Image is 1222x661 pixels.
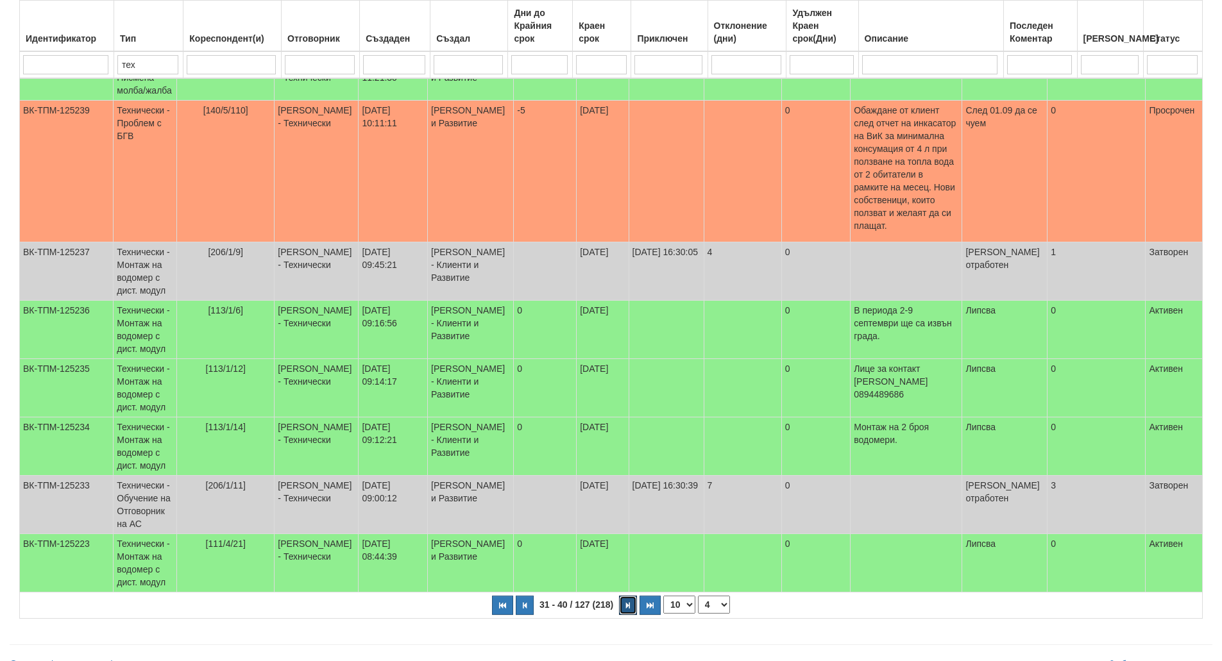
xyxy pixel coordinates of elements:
[1146,476,1203,534] td: Затворен
[20,417,114,476] td: ВК-ТПМ-125234
[781,476,851,534] td: 0
[704,476,781,534] td: 7
[208,247,243,257] span: [206/1/9]
[114,476,177,534] td: Технически - Обучение на Отговорник на АС
[862,29,1000,47] div: Описание
[965,247,1039,270] span: [PERSON_NAME] отработен
[573,1,631,52] th: Краен срок: No sort applied, activate to apply an ascending sort
[434,29,504,47] div: Създал
[20,301,114,359] td: ВК-ТПМ-125236
[577,301,629,359] td: [DATE]
[790,4,854,47] div: Удължен Краен срок(Дни)
[698,596,730,614] select: Страница номер
[428,242,514,301] td: [PERSON_NAME] - Клиенти и Развитие
[359,534,428,592] td: [DATE] 08:44:39
[965,364,996,374] span: Липсва
[1048,101,1146,242] td: 0
[516,596,534,615] button: Предишна страница
[275,101,359,242] td: [PERSON_NAME] - Технически
[1146,359,1203,417] td: Активен
[1003,1,1077,52] th: Последен Коментар: No sort applied, activate to apply an ascending sort
[577,534,629,592] td: [DATE]
[781,301,851,359] td: 0
[781,242,851,301] td: 0
[20,476,114,534] td: ВК-ТПМ-125233
[704,242,781,301] td: 4
[275,242,359,301] td: [PERSON_NAME] - Технически
[285,29,356,47] div: Отговорник
[854,421,958,446] p: Монтаж на 2 броя водомери.
[359,301,428,359] td: [DATE] 09:16:56
[640,596,661,615] button: Последна страница
[965,305,996,315] span: Липсва
[781,417,851,476] td: 0
[1007,17,1074,47] div: Последен Коментар
[1048,301,1146,359] td: 0
[428,101,514,242] td: [PERSON_NAME] и Развитие
[1146,242,1203,301] td: Затворен
[428,359,514,417] td: [PERSON_NAME] - Клиенти и Развитие
[20,242,114,301] td: ВК-ТПМ-125237
[206,422,246,432] span: [113/1/14]
[536,599,616,610] span: 31 - 40 / 127 (218)
[708,1,786,52] th: Отклонение (дни): No sort applied, activate to apply an ascending sort
[428,417,514,476] td: [PERSON_NAME] - Клиенти и Развитие
[359,417,428,476] td: [DATE] 09:12:21
[629,242,704,301] td: [DATE] 16:30:05
[577,101,629,242] td: [DATE]
[577,476,629,534] td: [DATE]
[203,105,248,115] span: [140/5/110]
[208,305,243,315] span: [113/1/6]
[517,539,522,549] span: 0
[631,1,708,52] th: Приключен: No sort applied, activate to apply an ascending sort
[854,104,958,232] p: Обаждане от клиент след отчет на инкасатор на ВиК за минимална консумация от 4 л при ползване на ...
[1081,29,1141,47] div: [PERSON_NAME]
[187,29,278,47] div: Кореспондент(и)
[965,105,1037,128] span: След 01.09 да се чуем
[206,539,246,549] span: [111/4/21]
[711,17,783,47] div: Отклонение (дни)
[359,359,428,417] td: [DATE] 09:14:17
[23,29,110,47] div: Идентификатор
[1146,101,1203,242] td: Просрочен
[428,301,514,359] td: [PERSON_NAME] - Клиенти и Развитие
[577,417,629,476] td: [DATE]
[359,101,428,242] td: [DATE] 10:11:11
[1144,1,1203,52] th: Статус: No sort applied, activate to apply an ascending sort
[114,242,177,301] td: Технически - Монтаж на водомер с дист. модул
[114,359,177,417] td: Технически - Монтаж на водомер с дист. модул
[517,305,522,315] span: 0
[492,596,513,615] button: Първа страница
[1048,534,1146,592] td: 0
[117,29,180,47] div: Тип
[206,480,246,490] span: [206/1/11]
[781,359,851,417] td: 0
[629,476,704,534] td: [DATE] 16:30:39
[114,301,177,359] td: Технически - Монтаж на водомер с дист. модул
[275,534,359,592] td: [PERSON_NAME] - Технически
[786,1,858,52] th: Удължен Краен срок(Дни): No sort applied, activate to apply an ascending sort
[114,417,177,476] td: Технически - Монтаж на водомер с дист. модул
[965,422,996,432] span: Липсва
[577,359,629,417] td: [DATE]
[576,17,627,47] div: Краен срок
[20,534,114,592] td: ВК-ТПМ-125223
[965,539,996,549] span: Липсва
[577,242,629,301] td: [DATE]
[781,101,851,242] td: 0
[854,304,958,342] p: В периода 2-9 септември ще са извън града.
[1146,417,1203,476] td: Активен
[360,1,430,52] th: Създаден: No sort applied, activate to apply an ascending sort
[663,596,695,614] select: Брой редове на страница
[282,1,360,52] th: Отговорник: No sort applied, activate to apply an ascending sort
[517,422,522,432] span: 0
[781,534,851,592] td: 0
[1048,359,1146,417] td: 0
[275,417,359,476] td: [PERSON_NAME] - Технически
[275,301,359,359] td: [PERSON_NAME] - Технически
[1048,476,1146,534] td: 3
[517,364,522,374] span: 0
[965,480,1039,503] span: [PERSON_NAME] отработен
[275,359,359,417] td: [PERSON_NAME] - Технически
[275,476,359,534] td: [PERSON_NAME] - Технически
